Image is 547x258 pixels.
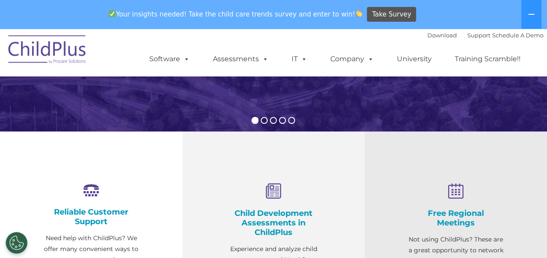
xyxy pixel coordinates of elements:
[367,7,416,22] a: Take Survey
[204,50,277,68] a: Assessments
[6,232,27,254] button: Cookies Settings
[467,32,490,39] a: Support
[446,50,529,68] a: Training Scramble!!
[109,10,115,17] img: ✅
[105,6,366,23] span: Your insights needed! Take the child care trends survey and enter to win!
[408,208,503,228] h4: Free Regional Meetings
[322,50,383,68] a: Company
[427,32,457,39] a: Download
[226,208,321,237] h4: Child Development Assessments in ChildPlus
[283,50,316,68] a: IT
[356,10,362,17] img: 👏
[427,32,544,39] font: |
[44,207,139,226] h4: Reliable Customer Support
[141,50,198,68] a: Software
[4,29,91,73] img: ChildPlus by Procare Solutions
[372,7,411,22] span: Take Survey
[121,57,148,64] span: Last name
[121,93,158,99] span: Phone number
[492,32,544,39] a: Schedule A Demo
[388,50,440,68] a: University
